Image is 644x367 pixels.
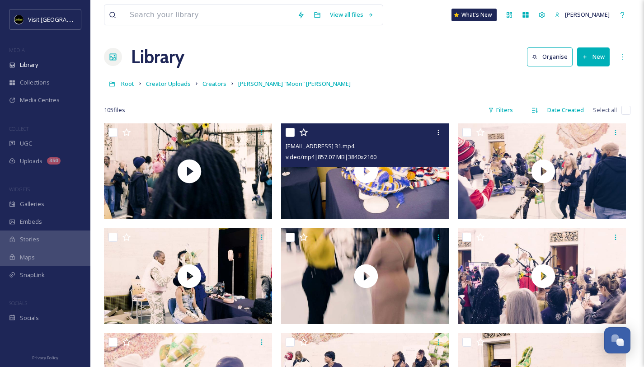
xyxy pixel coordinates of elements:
[604,327,630,353] button: Open Chat
[565,10,610,19] span: [PERSON_NAME]
[20,217,42,226] span: Embeds
[146,80,191,88] span: Creator Uploads
[125,5,293,25] input: Search your library
[527,47,577,66] a: Organise
[28,15,98,24] span: Visit [GEOGRAPHIC_DATA]
[20,271,45,279] span: SnapLink
[47,157,61,165] div: 350
[550,6,614,24] a: [PERSON_NAME]
[238,78,351,89] a: [PERSON_NAME] "Moon" [PERSON_NAME]
[593,106,617,114] span: Select all
[104,228,274,324] img: thumbnail
[20,61,38,69] span: Library
[20,139,32,148] span: UGC
[451,9,497,21] a: What's New
[32,352,58,362] a: Privacy Policy
[238,80,351,88] span: [PERSON_NAME] "Moon" [PERSON_NAME]
[286,142,354,150] span: [EMAIL_ADDRESS] 31.mp4
[458,228,628,324] img: thumbnail
[20,96,60,104] span: Media Centres
[281,123,451,219] img: thumbnail
[325,6,378,24] a: View all files
[20,78,50,87] span: Collections
[104,123,274,219] img: thumbnail
[20,253,35,262] span: Maps
[543,101,588,119] div: Date Created
[146,78,191,89] a: Creator Uploads
[286,153,376,161] span: video/mp4 | 857.07 MB | 3840 x 2160
[202,80,226,88] span: Creators
[484,101,517,119] div: Filters
[9,186,30,193] span: WIDGETS
[20,200,44,208] span: Galleries
[20,157,42,165] span: Uploads
[121,78,134,89] a: Root
[527,47,573,66] button: Organise
[458,123,628,219] img: thumbnail
[131,43,184,71] a: Library
[577,47,610,66] button: New
[202,78,226,89] a: Creators
[104,106,125,114] span: 105 file s
[9,125,28,132] span: COLLECT
[9,300,27,306] span: SOCIALS
[14,15,24,24] img: VISIT%20DETROIT%20LOGO%20-%20BLACK%20BACKGROUND.png
[121,80,134,88] span: Root
[20,235,39,244] span: Stories
[9,47,25,53] span: MEDIA
[20,314,39,322] span: Socials
[281,228,451,324] img: thumbnail
[32,355,58,361] span: Privacy Policy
